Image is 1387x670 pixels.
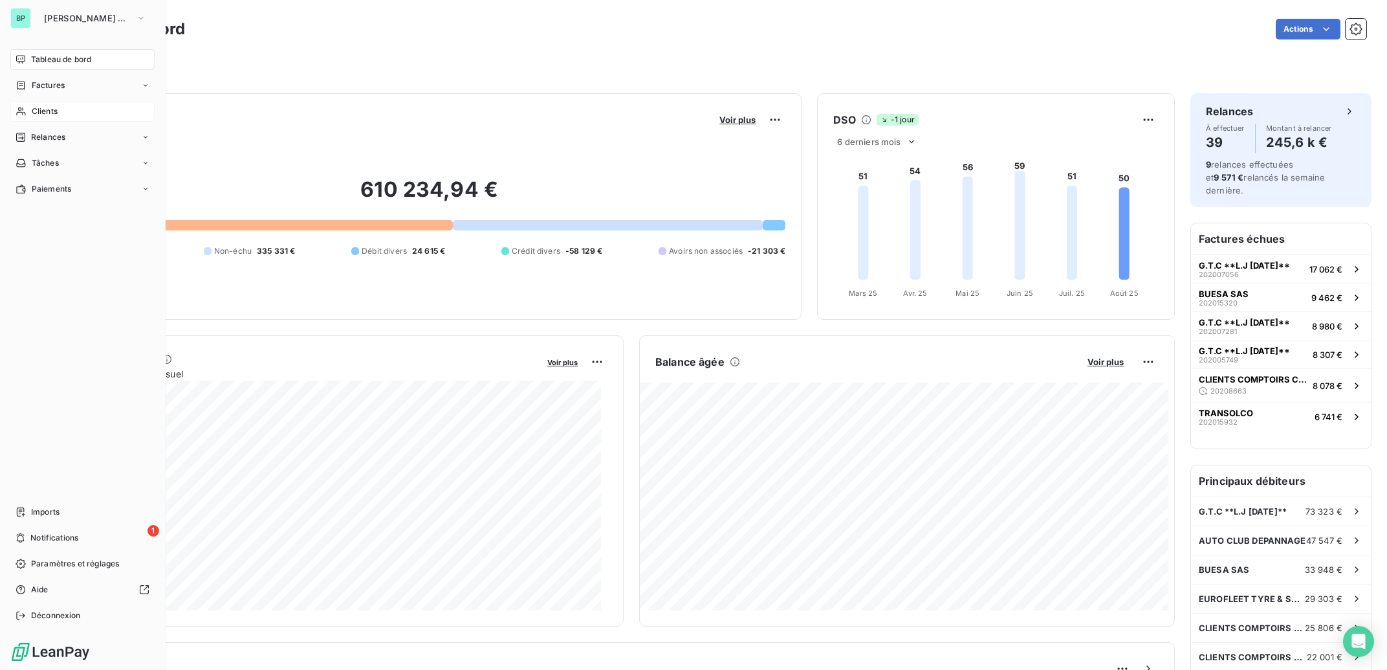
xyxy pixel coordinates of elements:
[1311,293,1342,303] span: 9 462 €
[1199,289,1249,299] span: BUESA SAS
[1199,408,1253,418] span: TRANSOLCO
[1266,124,1332,132] span: Montant à relancer
[1309,264,1342,274] span: 17 062 €
[1084,356,1128,368] button: Voir plus
[1191,254,1371,283] button: G.T.C **L.J [DATE]**20200705617 062 €
[1191,368,1371,402] button: CLIENTS COMPTOIRS CHALONS -0202202086638 078 €
[904,289,928,298] tspan: Avr. 25
[32,80,65,91] span: Factures
[1087,357,1124,367] span: Voir plus
[1210,387,1247,395] span: 20208663
[1199,535,1305,546] span: AUTO CLUB DEPANNAGE
[1199,260,1290,271] span: G.T.C **L.J [DATE]**
[44,13,131,23] span: [PERSON_NAME] Champagne
[1199,317,1290,328] span: G.T.C **L.J [DATE]**
[1305,564,1342,575] span: 33 948 €
[1206,124,1245,132] span: À effectuer
[1199,623,1305,633] span: CLIENTS COMPTOIRS REIMS -0201
[1199,271,1239,278] span: 202007056
[1199,328,1237,335] span: 202007281
[1206,159,1211,170] span: 9
[10,127,155,148] a: Relances
[32,183,71,195] span: Paiements
[147,525,159,537] span: 1
[543,356,582,368] button: Voir plus
[31,558,119,570] span: Paramètres et réglages
[31,610,81,621] span: Déconnexion
[1313,350,1342,360] span: 8 307 €
[1305,623,1342,633] span: 25 806 €
[1276,19,1340,39] button: Actions
[715,114,759,126] button: Voir plus
[1199,346,1290,356] span: G.T.C **L.J [DATE]**
[1199,652,1307,662] span: CLIENTS COMPTOIRS CHALONS -0202
[1110,289,1139,298] tspan: Août 25
[412,245,445,257] span: 24 615 €
[1199,356,1238,364] span: 202005749
[10,553,155,574] a: Paramètres et réglages
[1199,374,1307,385] span: CLIENTS COMPTOIRS CHALONS -0202
[1191,402,1371,430] button: TRANSOLCO2020159326 741 €
[655,354,725,370] h6: Balance âgée
[1312,321,1342,331] span: 8 980 €
[30,532,78,544] span: Notifications
[956,289,980,298] tspan: Mai 25
[257,245,295,257] span: 335 331 €
[362,245,407,257] span: Débit divers
[31,54,91,65] span: Tableau de bord
[10,75,155,96] a: Factures
[1307,652,1342,662] span: 22 001 €
[32,157,59,169] span: Tâches
[1191,465,1371,497] h6: Principaux débiteurs
[10,642,91,662] img: Logo LeanPay
[547,358,578,367] span: Voir plus
[1007,289,1033,298] tspan: Juin 25
[10,49,155,70] a: Tableau de bord
[1305,594,1342,604] span: 29 303 €
[719,115,756,125] span: Voir plus
[1199,418,1238,426] span: 202015932
[565,245,602,257] span: -58 129 €
[1206,159,1325,195] span: relances effectuées et relancés la semaine dernière.
[1315,412,1342,422] span: 6 741 €
[1199,594,1305,604] span: EUROFLEET TYRE & SERVICES ***
[669,245,743,257] span: Avoirs non associés
[837,137,901,147] span: 6 derniers mois
[10,579,155,600] a: Aide
[1191,283,1371,311] button: BUESA SAS2020153209 462 €
[31,506,60,518] span: Imports
[1313,381,1342,391] span: 8 078 €
[10,8,31,28] div: BP
[1199,564,1249,575] span: BUESA SAS
[1343,626,1374,657] div: Open Intercom Messenger
[10,153,155,173] a: Tâches
[214,245,252,257] span: Non-échu
[512,245,560,257] span: Crédit divers
[1199,299,1238,307] span: 202015320
[10,179,155,199] a: Paiements
[1266,132,1332,153] h4: 245,6 k €
[1199,506,1287,517] span: G.T.C **L.J [DATE]**
[73,367,538,381] span: Chiffre d'affaires mensuel
[10,101,155,122] a: Clients
[877,114,919,126] span: -1 jour
[1059,289,1085,298] tspan: Juil. 25
[31,584,49,596] span: Aide
[1306,535,1342,546] span: 47 547 €
[10,502,155,522] a: Imports
[1191,223,1371,254] h6: Factures échues
[32,106,58,117] span: Clients
[1191,340,1371,368] button: G.T.C **L.J [DATE]**2020057498 307 €
[1214,172,1243,183] span: 9 571 €
[1206,104,1253,119] h6: Relances
[1191,311,1371,340] button: G.T.C **L.J [DATE]**2020072818 980 €
[73,177,785,216] h2: 610 234,94 €
[1206,132,1245,153] h4: 39
[849,289,878,298] tspan: Mars 25
[1305,506,1342,517] span: 73 323 €
[833,112,855,128] h6: DSO
[748,245,785,257] span: -21 303 €
[31,131,65,143] span: Relances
